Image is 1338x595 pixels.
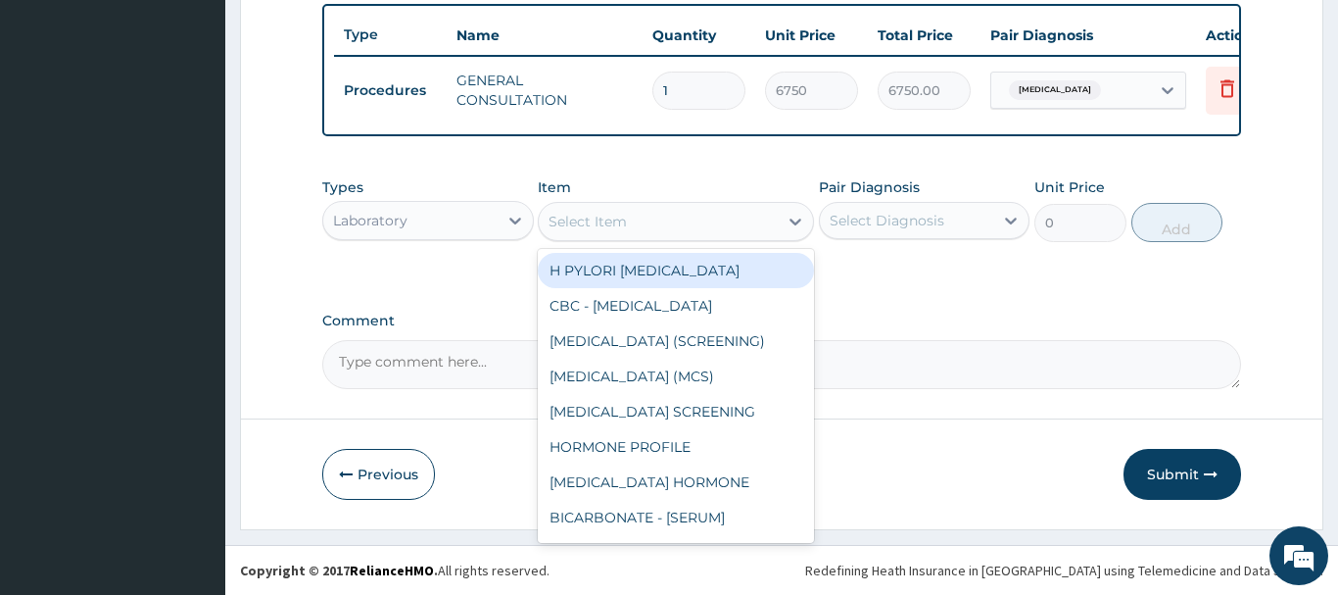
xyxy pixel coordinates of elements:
[114,174,270,372] span: We're online!
[447,61,643,120] td: GENERAL CONSULTATION
[36,98,79,147] img: d_794563401_company_1708531726252_794563401
[447,16,643,55] th: Name
[538,500,814,535] div: BICARBONATE - [SERUM]
[819,177,920,197] label: Pair Diagnosis
[240,562,438,579] strong: Copyright © 2017 .
[1123,449,1241,500] button: Submit
[334,17,447,53] th: Type
[868,16,980,55] th: Total Price
[755,16,868,55] th: Unit Price
[538,394,814,429] div: [MEDICAL_DATA] SCREENING
[538,429,814,465] div: HORMONE PROFILE
[538,359,814,394] div: [MEDICAL_DATA] (MCS)
[980,16,1196,55] th: Pair Diagnosis
[538,535,814,590] div: ABSOLUTE BASOPHILS COUNT - [BLOOD]
[322,449,435,500] button: Previous
[805,561,1323,580] div: Redefining Heath Insurance in [GEOGRAPHIC_DATA] using Telemedicine and Data Science!
[102,110,329,135] div: Chat with us now
[1196,16,1294,55] th: Actions
[549,212,627,231] div: Select Item
[538,288,814,323] div: CBC - [MEDICAL_DATA]
[321,10,368,57] div: Minimize live chat window
[830,211,944,230] div: Select Diagnosis
[538,323,814,359] div: [MEDICAL_DATA] (SCREENING)
[350,562,434,579] a: RelianceHMO
[333,211,407,230] div: Laboratory
[322,179,363,196] label: Types
[538,177,571,197] label: Item
[643,16,755,55] th: Quantity
[1034,177,1105,197] label: Unit Price
[1131,203,1223,242] button: Add
[538,253,814,288] div: H PYLORI [MEDICAL_DATA]
[334,73,447,109] td: Procedures
[10,391,373,460] textarea: Type your message and hit 'Enter'
[322,313,1241,329] label: Comment
[225,545,1338,595] footer: All rights reserved.
[1009,80,1101,100] span: [MEDICAL_DATA]
[538,465,814,500] div: [MEDICAL_DATA] HORMONE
